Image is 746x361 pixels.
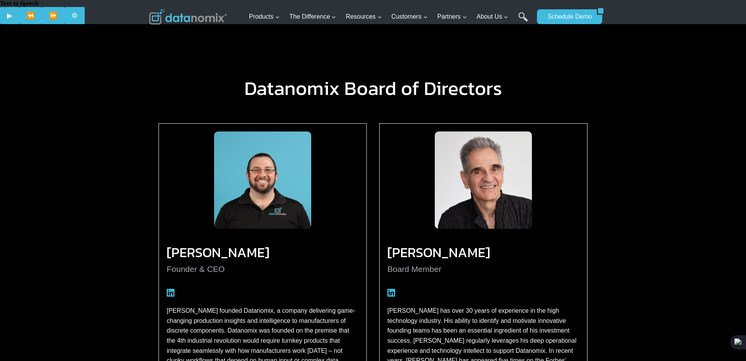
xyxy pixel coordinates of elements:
[289,12,336,22] span: The Difference
[3,25,113,33] h3: Style
[346,12,382,22] span: Resources
[477,12,509,22] span: About Us
[12,10,42,17] a: Back to Top
[387,249,579,256] h3: [PERSON_NAME]
[3,3,113,10] div: Outline
[9,54,22,61] span: 16 px
[387,263,579,276] p: Board Member
[246,4,533,30] nav: Primary Navigation
[518,12,528,30] a: Search
[167,263,359,276] p: Founder & CEO
[3,47,27,54] label: Font Size
[437,12,467,22] span: Partners
[391,12,427,22] span: Customers
[537,9,597,24] a: Schedule Demo
[249,12,280,22] span: Products
[149,79,597,98] h1: Datanomix Board of Directors
[149,9,227,25] img: Datanomix
[167,249,359,256] h3: [PERSON_NAME]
